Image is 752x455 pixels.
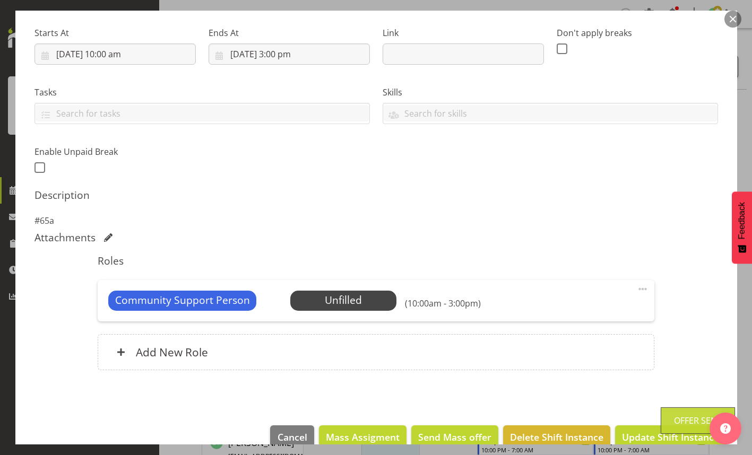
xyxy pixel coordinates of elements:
[418,430,491,444] span: Send Mass offer
[503,425,610,449] button: Delete Shift Instance
[34,27,196,39] label: Starts At
[209,43,370,65] input: Click to select...
[732,191,752,264] button: Feedback - Show survey
[98,255,654,267] h5: Roles
[411,425,498,449] button: Send Mass offer
[34,189,718,202] h5: Description
[737,202,747,239] span: Feedback
[383,105,718,121] input: Search for skills
[35,105,369,121] input: Search for tasks
[383,86,718,99] label: Skills
[209,27,370,39] label: Ends At
[405,298,481,309] h6: (10:00am - 3:00pm)
[319,425,407,449] button: Mass Assigment
[34,214,718,227] p: #65a
[615,425,726,449] button: Update Shift Instance
[278,430,307,444] span: Cancel
[383,27,544,39] label: Link
[136,345,208,359] h6: Add New Role
[720,423,731,434] img: help-xxl-2.png
[34,231,96,244] h5: Attachments
[34,145,196,158] label: Enable Unpaid Break
[557,27,718,39] label: Don't apply breaks
[510,430,603,444] span: Delete Shift Instance
[622,430,719,444] span: Update Shift Instance
[326,430,400,444] span: Mass Assigment
[115,293,250,308] span: Community Support Person
[674,414,722,427] div: Offer Sent
[34,43,196,65] input: Click to select...
[34,86,370,99] label: Tasks
[270,425,314,449] button: Cancel
[325,293,362,307] span: Unfilled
